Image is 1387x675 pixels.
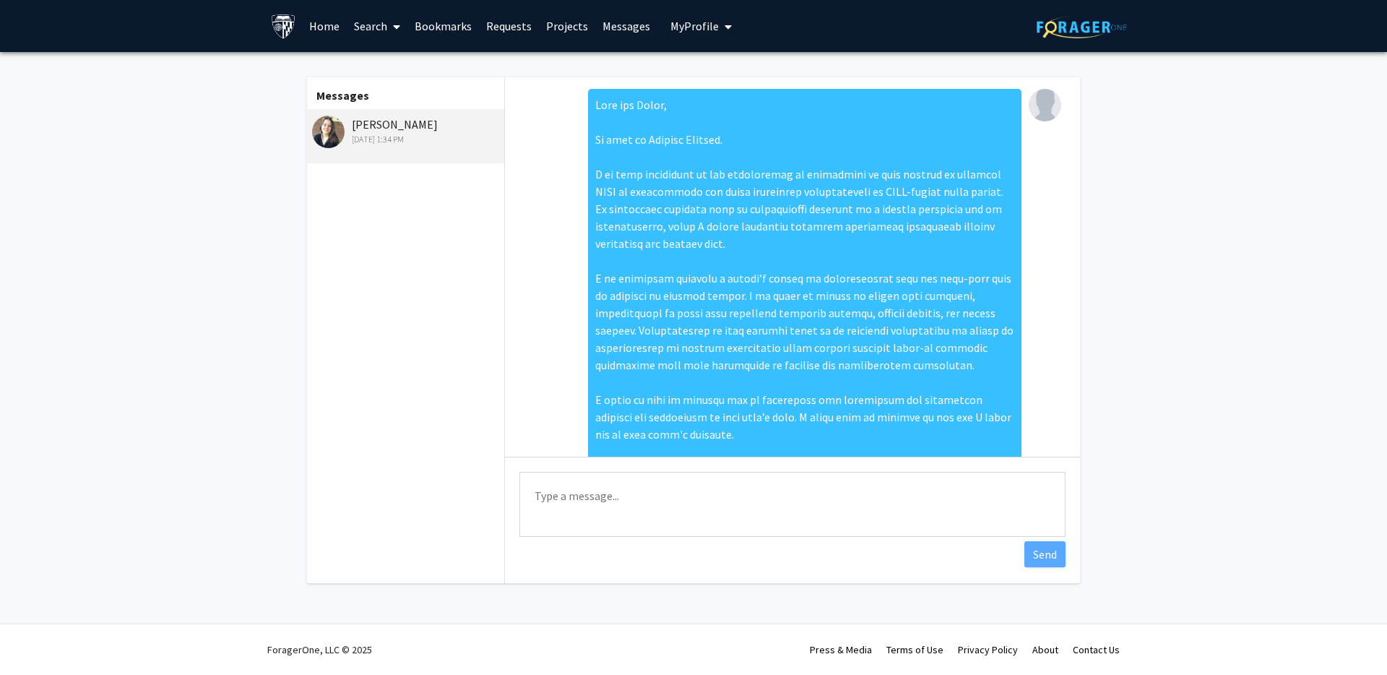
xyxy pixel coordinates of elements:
a: Contact Us [1073,643,1120,656]
img: ForagerOne Logo [1037,16,1127,38]
span: My Profile [670,19,719,33]
a: Terms of Use [886,643,943,656]
a: About [1032,643,1058,656]
textarea: Message [519,472,1066,537]
a: Requests [479,1,539,51]
a: Projects [539,1,595,51]
a: Bookmarks [407,1,479,51]
a: Press & Media [810,643,872,656]
div: [PERSON_NAME] [312,116,501,146]
b: Messages [316,88,369,103]
button: Send [1024,541,1066,567]
div: Lore ips Dolor, Si amet co Adipisc Elitsed. D ei temp incididunt ut lab etdoloremag al enimadmini... [588,89,1021,520]
iframe: Chat [11,610,61,664]
a: Search [347,1,407,51]
img: Lucie Dequiedt [312,116,345,148]
a: Privacy Policy [958,643,1018,656]
img: Candice Gericke [1029,89,1061,121]
img: Johns Hopkins University Logo [271,14,296,39]
a: Messages [595,1,657,51]
div: ForagerOne, LLC © 2025 [267,624,372,675]
a: Home [302,1,347,51]
div: [DATE] 1:34 PM [312,133,501,146]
